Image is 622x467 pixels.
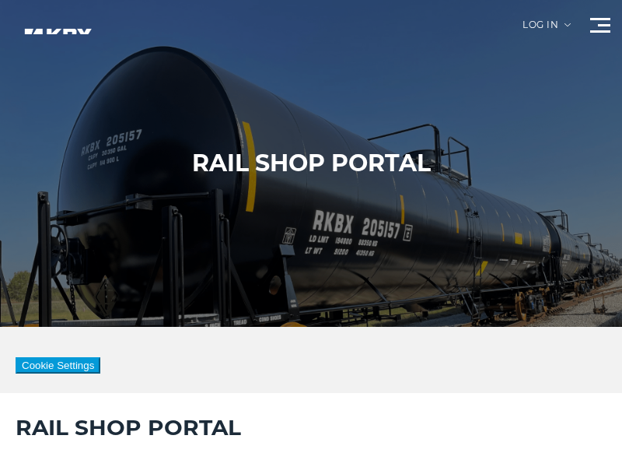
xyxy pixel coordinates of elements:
button: Cookie Settings [16,357,100,374]
h2: RAIL SHOP PORTAL [16,413,606,442]
img: arrow [564,23,571,26]
h1: RAIL SHOP PORTAL [192,148,431,179]
div: Log in [522,20,571,41]
img: kbx logo [12,16,105,71]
